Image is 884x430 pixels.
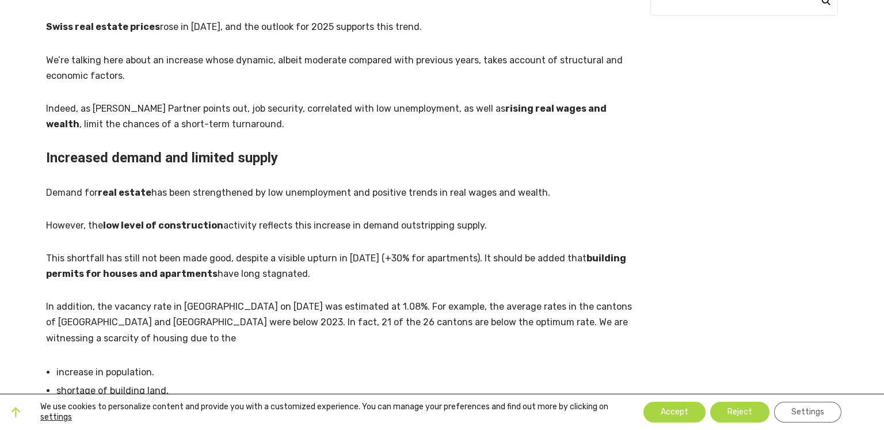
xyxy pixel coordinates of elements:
[56,382,637,400] li: shortage of building land.
[40,402,615,423] p: We use cookies to personalize content and provide you with a customized experience. You can manag...
[46,52,637,83] p: We’re talking here about an increase whose dynamic, albeit moderate compared with previous years,...
[46,19,637,35] p: rose in [DATE], and the outlook for 2025 supports this trend.
[103,220,223,231] strong: low level of construction
[46,21,160,32] strong: Swiss real estate prices
[40,412,72,423] button: settings
[46,218,637,233] p: However, the activity reflects this increase in demand outstripping supply.
[643,402,706,423] button: Accept
[46,185,637,200] p: Demand for has been strengthened by low unemployment and positive trends in real wages and wealth.
[710,402,769,423] button: Reject
[98,187,151,198] strong: real estate
[46,299,637,346] p: In addition, the vacancy rate in [GEOGRAPHIC_DATA] on [DATE] was estimated at 1.08%. For example,...
[46,250,637,281] p: This shortfall has still not been made good, despite a visible upturn in [DATE] (+30% for apartme...
[46,149,637,167] h2: Increased demand and limited supply
[774,402,841,423] button: Settings
[46,101,637,132] p: Indeed, as [PERSON_NAME] Partner points out, job security, correlated with low unemployment, as w...
[56,363,637,382] li: increase in population.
